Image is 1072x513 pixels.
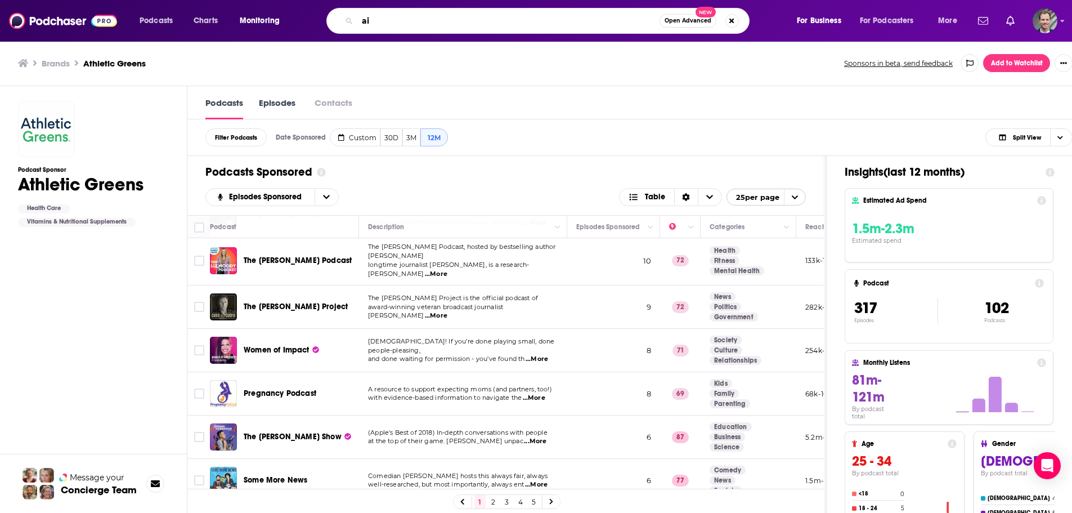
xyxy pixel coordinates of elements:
[368,437,523,445] span: at the top of their game. [PERSON_NAME] unpac
[526,355,548,364] span: ...More
[205,165,312,179] h1: Podcasts Sponsored
[140,13,173,29] span: Podcasts
[368,243,555,260] span: The [PERSON_NAME] Podcast, hosted by bestselling author [PERSON_NAME]
[402,128,420,146] button: 3M
[210,247,237,274] a: The Liz Moody Podcast
[368,355,524,363] span: and done waiting for permission - you’ve found th
[210,423,237,450] a: The Jordan Harbinger Show
[988,495,1050,502] h4: [DEMOGRAPHIC_DATA]
[525,480,548,489] span: ...More
[852,237,920,244] h4: Estimated spend
[515,495,526,508] a: 4
[669,220,685,234] div: Power Score
[644,221,657,234] button: Column Actions
[368,472,548,480] span: Comedian [PERSON_NAME] hosts this always fair, always
[805,256,837,265] p: 133k-197k
[647,345,651,356] span: 8
[805,220,858,234] div: Reach (Monthly)
[619,188,722,206] button: Choose View
[852,470,957,477] h4: By podcast total
[726,189,806,206] button: open menu
[938,13,957,29] span: More
[194,13,218,29] span: Charts
[672,345,689,356] p: 71
[244,432,342,441] span: The [PERSON_NAME] Show
[1002,11,1019,30] a: Show notifications dropdown
[276,133,326,141] h4: Date Sponsored
[647,302,651,313] span: 9
[232,12,294,30] button: open menu
[805,346,841,355] p: 254k-376k
[805,432,842,442] p: 5.2m-7.6m
[645,193,665,201] span: Table
[1033,8,1057,33] img: User Profile
[797,13,841,29] span: For Business
[710,422,752,431] a: Education
[805,302,840,312] p: 282k-419k
[357,12,660,30] input: Search podcasts, credits, & more...
[244,301,348,313] a: The [PERSON_NAME] Project
[368,220,404,234] div: Description
[194,345,204,355] span: Toggle select row
[244,431,351,443] a: The [PERSON_NAME] Show
[901,505,904,512] h4: 5
[194,389,204,399] span: Toggle select row
[647,432,651,443] span: 6
[244,345,310,355] span: Women of Impact
[852,405,898,420] h4: By podcast total
[9,10,117,32] img: Podchaser - Follow, Share and Rate Podcasts
[710,379,732,388] a: Kids
[647,389,651,399] span: 8
[215,135,257,141] span: Filter Podcasts
[18,204,70,213] div: Health Care
[710,399,750,408] a: Parenting
[368,394,522,402] span: with evidence-based information to navigate the
[900,490,904,498] h4: 0
[551,221,564,234] button: Column Actions
[210,293,237,320] img: The Chris Cuomo Project
[368,385,552,393] span: A resource to support expecting moms (and partners, too!)
[1033,8,1057,33] button: Show profile menu
[710,466,746,475] a: Comedy
[337,8,760,34] div: Search podcasts, credits, & more...
[315,189,338,206] button: open menu
[845,165,1037,179] h1: Insights
[244,302,348,311] span: The [PERSON_NAME] Project
[205,188,360,206] h2: Choose List sort
[672,301,689,313] p: 72
[710,266,764,275] a: Mental Health
[244,345,319,356] a: Women of Impact
[210,337,237,364] img: Women of Impact
[854,318,938,323] p: Episodes
[330,128,380,146] button: Custom
[194,302,204,312] span: Toggle select row
[672,475,689,486] p: 77
[862,440,943,448] h4: Age
[349,133,376,142] span: Custom
[983,54,1050,72] button: Add to Watchlist
[1052,495,1060,502] h4: 48
[244,475,307,485] span: Some More News
[194,432,204,442] span: Toggle select row
[132,12,187,30] button: open menu
[710,292,735,301] a: News
[523,394,545,403] span: ...More
[210,380,237,407] a: Pregnancy Podcast
[425,311,447,320] span: ...More
[710,302,741,311] a: Politics
[710,256,739,265] a: Fitness
[240,13,280,29] span: Monitoring
[368,294,538,302] span: The [PERSON_NAME] Project is the official podcast of
[244,475,307,486] a: Some More News
[696,7,716,17] span: New
[841,59,956,68] button: Sponsors in beta, send feedback
[23,468,37,483] img: Sydney Profile
[852,372,885,405] span: 81m-121m
[576,220,640,234] div: Episodes Sponsored
[210,467,237,494] img: Some More News
[710,220,744,234] div: Categories
[70,472,124,483] span: Message your
[18,218,136,227] div: Vitamins & Nutritional Supplements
